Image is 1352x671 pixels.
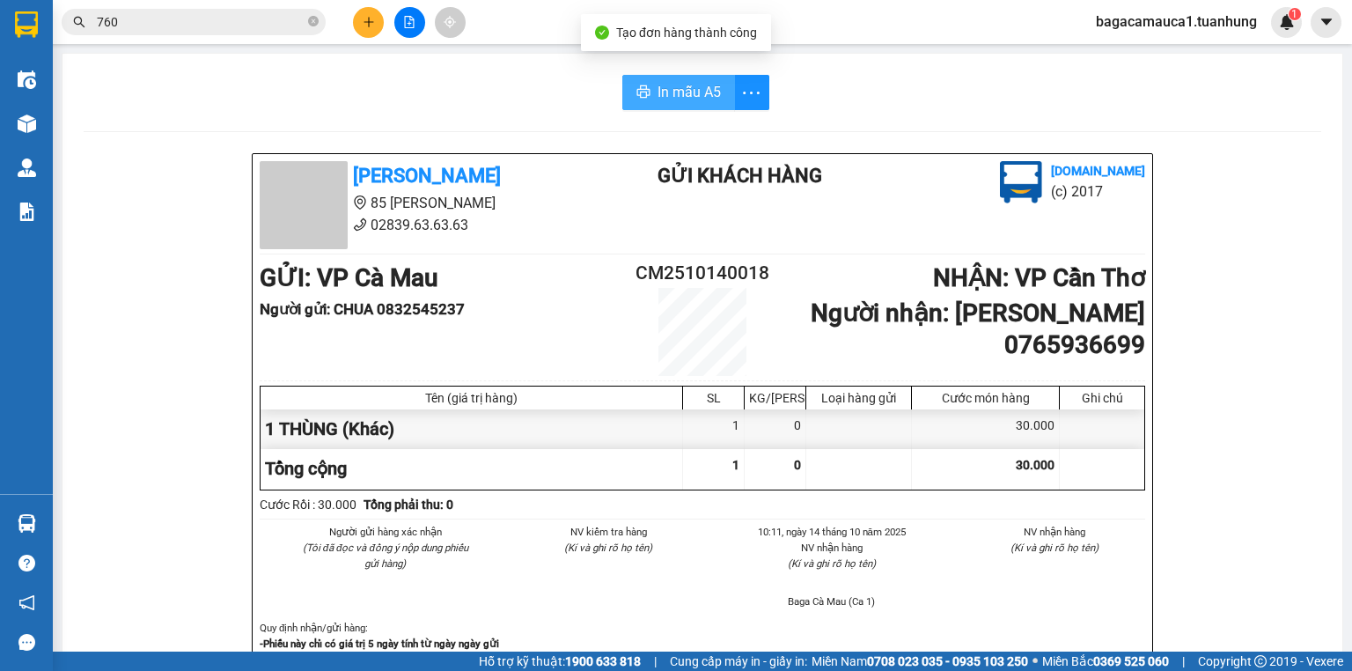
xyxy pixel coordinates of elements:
span: copyright [1254,655,1267,667]
span: check-circle [595,26,609,40]
span: 1 [732,458,739,472]
i: (Kí và ghi rõ họ tên) [788,557,876,570]
li: Baga Cà Mau (Ca 1) [741,594,922,609]
img: warehouse-icon [18,114,36,133]
b: Người gửi : CHUA 0832545237 [260,300,465,318]
b: NHẬN : VP Cần Thơ [933,263,1145,292]
li: NV nhận hàng [741,540,922,556]
i: (Tôi đã đọc và đồng ý nộp dung phiếu gửi hàng) [303,542,468,570]
i: (Kí và ghi rõ họ tên) [1010,542,1098,554]
sup: 1 [1289,8,1301,20]
span: Tạo đơn hàng thành công [616,26,757,40]
button: file-add [394,7,425,38]
div: Cước Rồi : 30.000 [260,495,356,514]
span: Hỗ trợ kỹ thuật: [479,652,641,671]
span: caret-down [1319,14,1334,30]
div: KG/[PERSON_NAME] [749,391,801,405]
b: [PERSON_NAME] [353,165,501,187]
li: 02839.63.63.63 [260,214,587,236]
b: GỬI : VP Cà Mau [260,263,438,292]
span: printer [636,85,650,101]
span: 1 [1291,8,1297,20]
b: Tổng phải thu: 0 [364,498,453,512]
span: 30.000 [1016,458,1054,472]
span: Miền Nam [812,652,1028,671]
span: | [1182,652,1185,671]
img: warehouse-icon [18,159,36,177]
span: close-circle [308,14,319,31]
li: (c) 2017 [1051,181,1145,203]
div: Ghi chú [1064,391,1140,405]
li: 85 [PERSON_NAME] [260,192,587,214]
img: icon-new-feature [1279,14,1295,30]
span: Tổng cộng [265,458,347,479]
img: logo.jpg [1000,161,1042,203]
span: environment [353,195,367,210]
strong: 0708 023 035 - 0935 103 250 [867,654,1028,668]
span: bagacamauca1.tuanhung [1082,11,1271,33]
button: plus [353,7,384,38]
b: Gửi khách hàng [658,165,822,187]
img: warehouse-icon [18,514,36,533]
span: Cung cấp máy in - giấy in: [670,652,807,671]
span: search [73,16,85,28]
img: logo-vxr [15,11,38,38]
li: NV nhận hàng [965,524,1146,540]
strong: -Phiếu này chỉ có giá trị 5 ngày tính từ ngày ngày gửi [260,638,499,650]
b: Người nhận : [PERSON_NAME] 0765936699 [811,299,1145,359]
span: question-circle [18,555,35,571]
button: more [734,75,769,110]
span: Miền Bắc [1042,652,1169,671]
div: 1 [683,409,745,449]
span: In mẫu A5 [658,81,721,103]
li: Người gửi hàng xác nhận [295,524,476,540]
li: 10:11, ngày 14 tháng 10 năm 2025 [741,524,922,540]
span: message [18,634,35,651]
div: 0 [745,409,806,449]
span: | [654,652,657,671]
img: warehouse-icon [18,70,36,89]
div: 30.000 [912,409,1060,449]
span: phone [353,218,367,232]
span: plus [363,16,375,28]
span: file-add [403,16,415,28]
h2: CM2510140018 [628,259,776,288]
div: Loại hàng gửi [811,391,907,405]
button: caret-down [1311,7,1341,38]
div: Tên (giá trị hàng) [265,391,678,405]
div: Cước món hàng [916,391,1054,405]
div: SL [687,391,739,405]
strong: 1900 633 818 [565,654,641,668]
button: aim [435,7,466,38]
li: NV kiểm tra hàng [518,524,700,540]
button: printerIn mẫu A5 [622,75,735,110]
span: more [735,82,768,104]
span: aim [444,16,456,28]
div: 1 THÙNG (Khác) [261,409,683,449]
span: close-circle [308,16,319,26]
span: ⚪️ [1032,658,1038,665]
b: [DOMAIN_NAME] [1051,164,1145,178]
span: 0 [794,458,801,472]
strong: 0369 525 060 [1093,654,1169,668]
span: notification [18,594,35,611]
input: Tìm tên, số ĐT hoặc mã đơn [97,12,305,32]
img: solution-icon [18,203,36,221]
i: (Kí và ghi rõ họ tên) [564,542,652,554]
